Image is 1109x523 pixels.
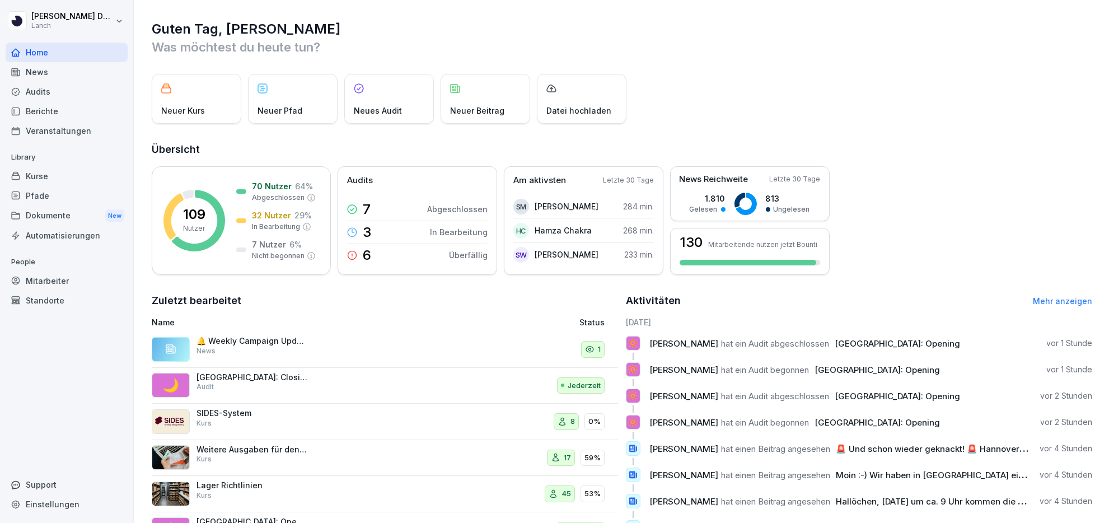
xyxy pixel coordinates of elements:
[6,121,128,141] a: Veranstaltungen
[835,338,960,349] span: [GEOGRAPHIC_DATA]: Opening
[1033,296,1092,306] a: Mehr anzeigen
[196,372,308,382] p: [GEOGRAPHIC_DATA]: Closing
[196,336,308,346] p: 🔔 Weekly Campaign Update 🍗 LC 🆕 KW 33: 🚌 L Loco Weekend -> Laufzeit verkürzt Fragen oder Anmerkun...
[708,240,817,249] p: Mitarbeitende nutzen jetzt Bounti
[623,225,654,236] p: 268 min.
[721,443,830,454] span: hat einen Beitrag angesehen
[626,293,681,309] h2: Aktivitäten
[1040,443,1092,454] p: vor 4 Stunden
[152,316,444,328] p: Name
[152,38,1092,56] p: Was möchtest du heute tun?
[6,166,128,186] a: Kurse
[1040,417,1092,428] p: vor 2 Stunden
[546,105,611,116] p: Datei hochladen
[347,174,373,187] p: Audits
[535,200,598,212] p: [PERSON_NAME]
[196,445,308,455] p: Weitere Ausgaben für den Store
[680,236,703,249] h3: 130
[196,418,212,428] p: Kurs
[289,239,302,250] p: 6 %
[152,404,618,440] a: SIDES-SystemKurs80%
[679,173,748,186] p: News Reichweite
[649,338,718,349] span: [PERSON_NAME]
[564,452,571,464] p: 17
[152,409,190,434] img: dxp6s89mgihow8pv4ecb2jfk.png
[196,382,214,392] p: Audit
[624,249,654,260] p: 233 min.
[152,482,190,506] img: g9g0z14z6r0gwnvoxvhir8sm.png
[721,417,809,428] span: hat ein Audit begonnen
[294,209,312,221] p: 29 %
[561,488,571,499] p: 45
[196,480,308,491] p: Lager Richtlinien
[252,251,305,261] p: Nicht begonnen
[196,491,212,501] p: Kurs
[252,222,300,232] p: In Bearbeitung
[6,101,128,121] a: Berichte
[721,496,830,507] span: hat einen Beitrag angesehen
[628,362,639,377] p: 🔆
[721,391,829,401] span: hat ein Audit abgeschlossen
[649,496,718,507] span: [PERSON_NAME]
[152,142,1092,157] h2: Übersicht
[649,391,718,401] span: [PERSON_NAME]
[152,445,190,470] img: gjjlzyzklkomauxnabzwgl4y.png
[152,440,618,477] a: Weitere Ausgaben für den StoreKurs1759%
[535,225,592,236] p: Hamza Chakra
[1040,390,1092,401] p: vor 2 Stunden
[815,417,940,428] span: [GEOGRAPHIC_DATA]: Opening
[6,206,128,226] div: Dokumente
[579,316,605,328] p: Status
[1046,364,1092,375] p: vor 1 Stunde
[162,375,179,395] p: 🌙
[105,209,124,222] div: New
[6,271,128,291] a: Mitarbeiter
[626,316,1092,328] h6: [DATE]
[6,43,128,62] div: Home
[363,249,371,262] p: 6
[721,470,830,480] span: hat einen Beitrag angesehen
[628,414,639,430] p: 🔆
[721,365,809,375] span: hat ein Audit begonnen
[623,200,654,212] p: 284 min.
[354,105,402,116] p: Neues Audit
[1046,338,1092,349] p: vor 1 Stunde
[6,475,128,494] div: Support
[6,253,128,271] p: People
[430,226,488,238] p: In Bearbeitung
[649,365,718,375] span: [PERSON_NAME]
[6,62,128,82] a: News
[6,148,128,166] p: Library
[183,208,205,221] p: 109
[598,344,601,355] p: 1
[649,443,718,454] span: [PERSON_NAME]
[513,199,529,214] div: SM
[588,416,601,427] p: 0%
[363,226,371,239] p: 3
[450,105,504,116] p: Neuer Beitrag
[6,206,128,226] a: DokumenteNew
[628,335,639,351] p: 🔆
[184,223,205,234] p: Nutzer
[161,105,205,116] p: Neuer Kurs
[690,193,726,204] p: 1.810
[766,193,810,204] p: 813
[513,174,566,187] p: Am aktivsten
[252,209,291,221] p: 32 Nutzer
[152,293,618,309] h2: Zuletzt bearbeitet
[363,203,371,216] p: 7
[6,226,128,245] a: Automatisierungen
[252,193,305,203] p: Abgeschlossen
[690,204,718,214] p: Gelesen
[449,249,488,261] p: Überfällig
[6,82,128,101] a: Audits
[649,417,718,428] span: [PERSON_NAME]
[6,291,128,310] div: Standorte
[196,346,216,356] p: News
[6,494,128,514] a: Einstellungen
